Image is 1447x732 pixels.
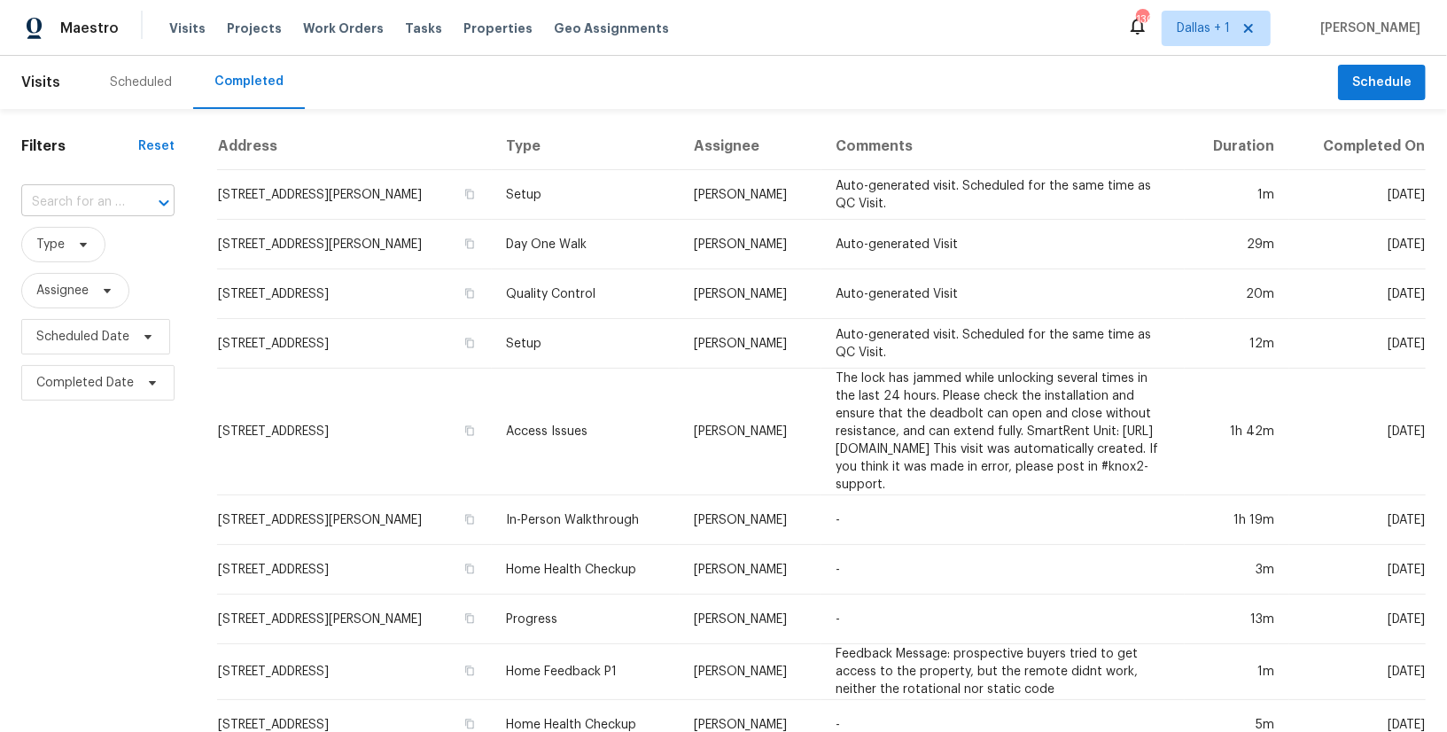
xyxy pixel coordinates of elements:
[1313,19,1420,37] span: [PERSON_NAME]
[1289,495,1426,545] td: [DATE]
[462,716,478,732] button: Copy Address
[21,137,138,155] h1: Filters
[303,19,384,37] span: Work Orders
[1185,220,1289,269] td: 29m
[462,611,478,627] button: Copy Address
[1289,369,1426,495] td: [DATE]
[36,374,134,392] span: Completed Date
[1136,11,1148,28] div: 130
[821,495,1184,545] td: -
[821,644,1184,700] td: Feedback Message: prospective buyers tried to get access to the property, but the remote didnt wo...
[1289,269,1426,319] td: [DATE]
[1185,319,1289,369] td: 12m
[680,269,821,319] td: [PERSON_NAME]
[492,220,681,269] td: Day One Walk
[821,369,1184,495] td: The lock has jammed while unlocking several times in the last 24 hours. Please check the installa...
[1289,170,1426,220] td: [DATE]
[680,319,821,369] td: [PERSON_NAME]
[492,269,681,319] td: Quality Control
[492,319,681,369] td: Setup
[217,319,492,369] td: [STREET_ADDRESS]
[680,545,821,595] td: [PERSON_NAME]
[217,495,492,545] td: [STREET_ADDRESS][PERSON_NAME]
[821,269,1184,319] td: Auto-generated Visit
[492,644,681,700] td: Home Feedback P1
[227,19,282,37] span: Projects
[821,220,1184,269] td: Auto-generated Visit
[492,369,681,495] td: Access Issues
[1185,595,1289,644] td: 13m
[680,123,821,170] th: Assignee
[680,644,821,700] td: [PERSON_NAME]
[1289,220,1426,269] td: [DATE]
[169,19,206,37] span: Visits
[821,545,1184,595] td: -
[138,137,175,155] div: Reset
[217,170,492,220] td: [STREET_ADDRESS][PERSON_NAME]
[821,170,1184,220] td: Auto-generated visit. Scheduled for the same time as QC Visit.
[680,369,821,495] td: [PERSON_NAME]
[36,282,89,300] span: Assignee
[1177,19,1230,37] span: Dallas + 1
[217,369,492,495] td: [STREET_ADDRESS]
[492,170,681,220] td: Setup
[21,63,60,102] span: Visits
[217,545,492,595] td: [STREET_ADDRESS]
[1185,495,1289,545] td: 1h 19m
[217,595,492,644] td: [STREET_ADDRESS][PERSON_NAME]
[492,595,681,644] td: Progress
[680,170,821,220] td: [PERSON_NAME]
[492,123,681,170] th: Type
[36,236,65,253] span: Type
[463,19,533,37] span: Properties
[1338,65,1426,101] button: Schedule
[1289,644,1426,700] td: [DATE]
[1185,545,1289,595] td: 3m
[554,19,669,37] span: Geo Assignments
[1185,123,1289,170] th: Duration
[217,269,492,319] td: [STREET_ADDRESS]
[1185,170,1289,220] td: 1m
[217,220,492,269] td: [STREET_ADDRESS][PERSON_NAME]
[1289,595,1426,644] td: [DATE]
[1185,369,1289,495] td: 1h 42m
[152,191,176,215] button: Open
[217,644,492,700] td: [STREET_ADDRESS]
[462,663,478,679] button: Copy Address
[680,595,821,644] td: [PERSON_NAME]
[1289,319,1426,369] td: [DATE]
[217,123,492,170] th: Address
[60,19,119,37] span: Maestro
[680,495,821,545] td: [PERSON_NAME]
[462,186,478,202] button: Copy Address
[110,74,172,91] div: Scheduled
[492,495,681,545] td: In-Person Walkthrough
[1289,545,1426,595] td: [DATE]
[821,595,1184,644] td: -
[821,123,1184,170] th: Comments
[1185,269,1289,319] td: 20m
[1289,123,1426,170] th: Completed On
[405,22,442,35] span: Tasks
[492,545,681,595] td: Home Health Checkup
[214,73,284,90] div: Completed
[462,335,478,351] button: Copy Address
[1352,72,1412,94] span: Schedule
[462,423,478,439] button: Copy Address
[462,511,478,527] button: Copy Address
[680,220,821,269] td: [PERSON_NAME]
[821,319,1184,369] td: Auto-generated visit. Scheduled for the same time as QC Visit.
[462,236,478,252] button: Copy Address
[462,285,478,301] button: Copy Address
[21,189,125,216] input: Search for an address...
[36,328,129,346] span: Scheduled Date
[462,561,478,577] button: Copy Address
[1185,644,1289,700] td: 1m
